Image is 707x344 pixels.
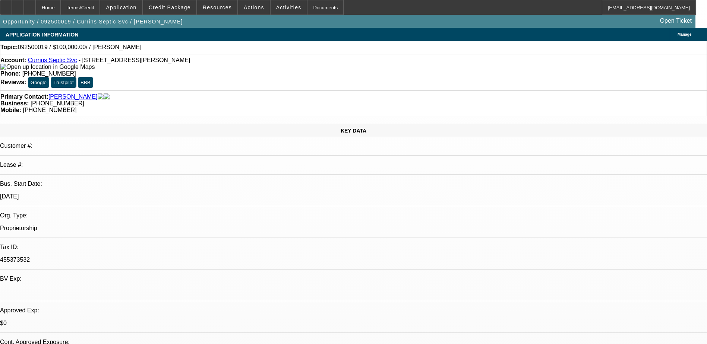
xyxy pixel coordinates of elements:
strong: Account: [0,57,26,63]
span: [PHONE_NUMBER] [23,107,76,113]
span: Actions [244,4,264,10]
span: Resources [203,4,232,10]
button: Google [28,77,49,88]
span: APPLICATION INFORMATION [6,32,78,38]
span: Application [106,4,136,10]
strong: Primary Contact: [0,93,48,100]
button: Application [100,0,142,15]
strong: Phone: [0,70,20,77]
span: KEY DATA [341,128,366,134]
span: Activities [276,4,302,10]
button: BBB [78,77,93,88]
img: Open up location in Google Maps [0,64,95,70]
strong: Reviews: [0,79,26,85]
strong: Mobile: [0,107,21,113]
span: [PHONE_NUMBER] [31,100,84,106]
a: View Google Maps [0,64,95,70]
img: linkedin-icon.png [104,93,110,100]
img: facebook-icon.png [98,93,104,100]
span: Manage [678,32,691,36]
strong: Topic: [0,44,18,51]
a: Open Ticket [657,15,695,27]
button: Activities [271,0,307,15]
a: Currins Septic Svc [28,57,77,63]
button: Trustpilot [51,77,76,88]
button: Credit Package [143,0,196,15]
button: Resources [197,0,237,15]
span: Credit Package [149,4,191,10]
span: 092500019 / $100,000.00/ / [PERSON_NAME] [18,44,142,51]
span: - [STREET_ADDRESS][PERSON_NAME] [79,57,190,63]
strong: Business: [0,100,29,106]
button: Actions [238,0,270,15]
span: Opportunity / 092500019 / Currins Septic Svc / [PERSON_NAME] [3,19,183,25]
span: [PHONE_NUMBER] [22,70,76,77]
a: [PERSON_NAME] [48,93,98,100]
